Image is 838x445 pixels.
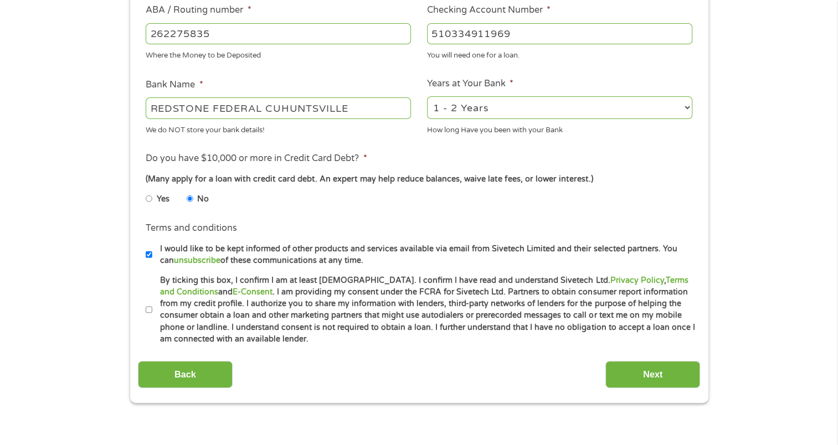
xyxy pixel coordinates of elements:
label: Terms and conditions [146,222,237,234]
label: Yes [157,193,169,205]
div: Where the Money to be Deposited [146,46,411,61]
label: I would like to be kept informed of other products and services available via email from Sivetech... [152,243,696,267]
input: 263177916 [146,23,411,44]
div: (Many apply for a loan with credit card debt. An expert may help reduce balances, waive late fees... [146,173,692,185]
a: E-Consent [233,287,273,297]
div: We do NOT store your bank details! [146,121,411,136]
div: How long Have you been with your Bank [427,121,692,136]
label: Bank Name [146,79,203,91]
label: By ticking this box, I confirm I am at least [DEMOGRAPHIC_DATA]. I confirm I have read and unders... [152,275,696,345]
a: unsubscribe [174,256,220,265]
label: ABA / Routing number [146,4,251,16]
label: Years at Your Bank [427,78,513,90]
label: Checking Account Number [427,4,551,16]
input: Next [605,361,700,388]
label: No [197,193,209,205]
input: Back [138,361,233,388]
div: You will need one for a loan. [427,46,692,61]
a: Privacy Policy [610,276,664,285]
input: 345634636 [427,23,692,44]
label: Do you have $10,000 or more in Credit Card Debt? [146,153,367,164]
a: Terms and Conditions [160,276,688,297]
